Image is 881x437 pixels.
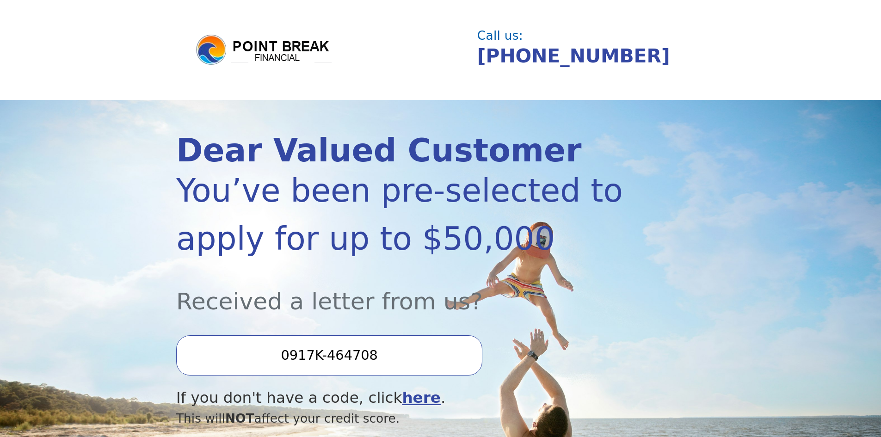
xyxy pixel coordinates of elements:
[176,387,626,409] div: If you don't have a code, click .
[477,45,670,67] a: [PHONE_NUMBER]
[402,389,441,406] a: here
[225,411,254,425] span: NOT
[176,135,626,166] div: Dear Valued Customer
[477,30,697,42] div: Call us:
[176,263,626,319] div: Received a letter from us?
[176,335,482,375] input: Enter your Offer Code:
[176,409,626,428] div: This will affect your credit score.
[195,33,333,67] img: logo.png
[176,166,626,263] div: You’ve been pre-selected to apply for up to $50,000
